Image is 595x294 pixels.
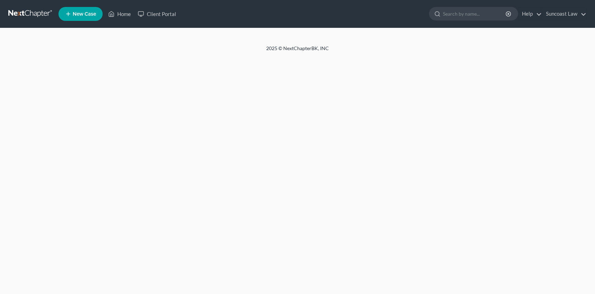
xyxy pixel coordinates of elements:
a: Help [518,8,542,20]
a: Client Portal [134,8,180,20]
div: 2025 © NextChapterBK, INC [99,45,496,57]
a: Home [105,8,134,20]
a: Suncoast Law [542,8,586,20]
input: Search by name... [443,7,507,20]
span: New Case [73,11,96,17]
